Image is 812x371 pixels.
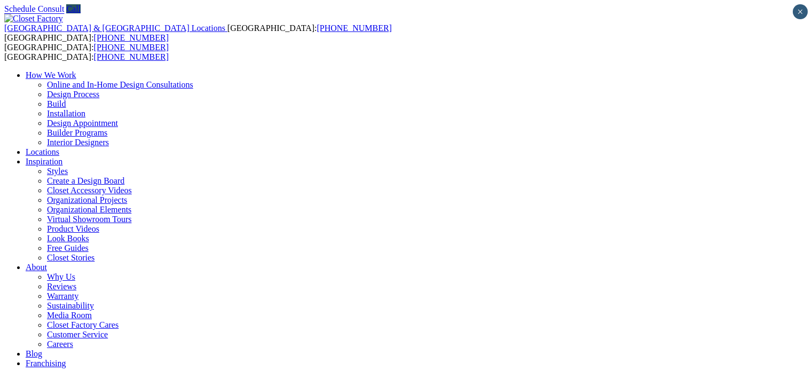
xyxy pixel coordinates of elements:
[47,109,85,118] a: Installation
[47,291,78,301] a: Warranty
[317,23,391,33] a: [PHONE_NUMBER]
[47,243,89,252] a: Free Guides
[4,4,64,13] a: Schedule Consult
[4,23,227,33] a: [GEOGRAPHIC_DATA] & [GEOGRAPHIC_DATA] Locations
[47,167,68,176] a: Styles
[47,301,94,310] a: Sustainability
[4,23,392,42] span: [GEOGRAPHIC_DATA]: [GEOGRAPHIC_DATA]:
[47,195,127,204] a: Organizational Projects
[47,340,73,349] a: Careers
[47,282,76,291] a: Reviews
[94,52,169,61] a: [PHONE_NUMBER]
[47,176,124,185] a: Create a Design Board
[4,14,63,23] img: Closet Factory
[47,215,132,224] a: Virtual Showroom Tours
[26,359,66,368] a: Franchising
[4,23,225,33] span: [GEOGRAPHIC_DATA] & [GEOGRAPHIC_DATA] Locations
[47,311,92,320] a: Media Room
[47,80,193,89] a: Online and In-Home Design Consultations
[47,234,89,243] a: Look Books
[26,157,62,166] a: Inspiration
[47,90,99,99] a: Design Process
[47,224,99,233] a: Product Videos
[4,43,169,61] span: [GEOGRAPHIC_DATA]: [GEOGRAPHIC_DATA]:
[47,320,119,329] a: Closet Factory Cares
[47,186,132,195] a: Closet Accessory Videos
[94,33,169,42] a: [PHONE_NUMBER]
[26,147,59,156] a: Locations
[26,263,47,272] a: About
[94,43,169,52] a: [PHONE_NUMBER]
[47,272,75,281] a: Why Us
[47,253,94,262] a: Closet Stories
[47,205,131,214] a: Organizational Elements
[47,99,66,108] a: Build
[47,330,108,339] a: Customer Service
[66,4,81,13] a: Call
[793,4,808,19] button: Close
[26,70,76,80] a: How We Work
[47,138,109,147] a: Interior Designers
[47,119,118,128] a: Design Appointment
[26,349,42,358] a: Blog
[47,128,107,137] a: Builder Programs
